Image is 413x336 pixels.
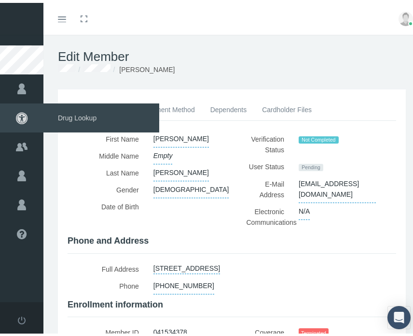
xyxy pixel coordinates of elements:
[239,128,292,155] label: Verification Status
[119,63,175,71] span: [PERSON_NAME]
[68,128,146,145] label: First Name
[68,258,146,275] label: Full Address
[387,303,411,326] div: Open Intercom Messenger
[68,233,396,244] h4: Phone and Address
[43,101,159,130] span: Drug Lookup
[203,96,255,117] a: Dependents
[239,200,292,228] label: Electronic Communications
[68,195,146,215] label: Date of Birth
[68,275,146,292] label: Phone
[299,161,323,169] span: Pending
[107,96,136,117] a: Plan
[58,46,406,61] h1: Edit Member
[399,9,413,23] img: user-placeholder.jpg
[299,173,376,200] span: [EMAIL_ADDRESS][DOMAIN_NAME]
[153,161,209,178] span: [PERSON_NAME]
[68,145,146,161] label: Middle Name
[68,96,107,118] a: General
[299,200,310,217] span: N/A
[68,297,396,307] h4: Enrollment information
[153,178,229,195] span: [DEMOGRAPHIC_DATA]
[153,145,173,161] span: Empty
[153,275,214,292] span: [PHONE_NUMBER]
[239,155,292,173] label: User Status
[254,96,319,117] a: Cardholder Files
[299,133,339,141] span: Not Completed
[68,161,146,178] label: Last Name
[136,96,203,117] a: Payment Method
[239,173,292,200] label: E-Mail Address
[153,128,209,145] span: [PERSON_NAME]
[299,325,329,336] span: Terminated
[153,258,220,271] a: [STREET_ADDRESS]
[68,178,146,195] label: Gender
